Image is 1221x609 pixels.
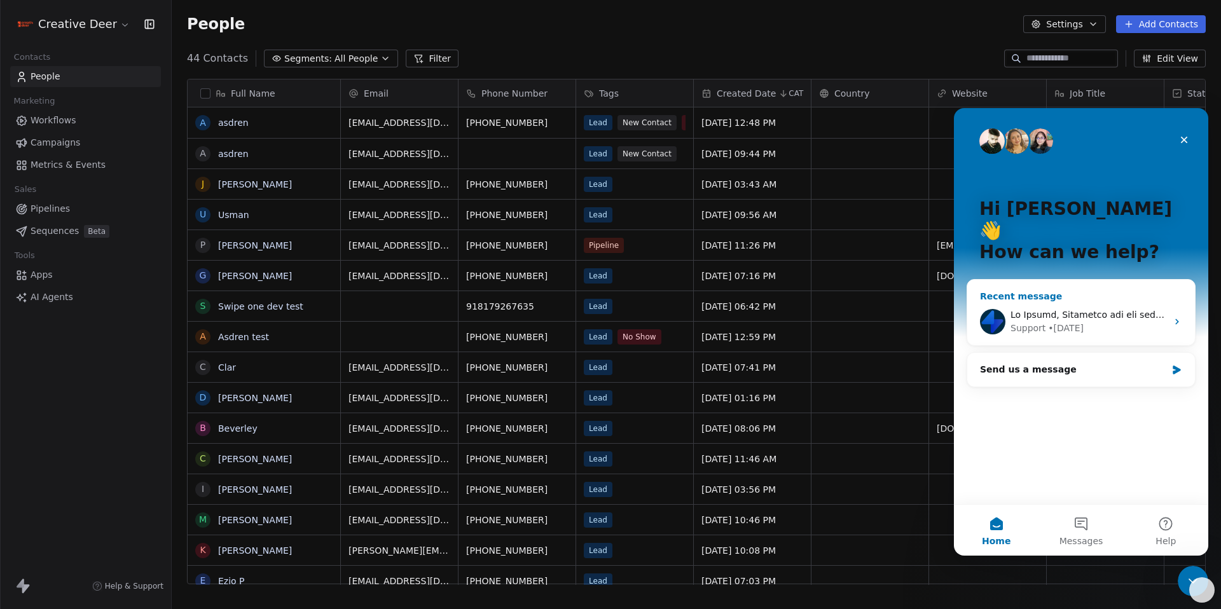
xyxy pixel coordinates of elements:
[584,299,612,314] span: Lead
[187,51,248,66] span: 44 Contacts
[218,454,292,464] a: [PERSON_NAME]
[576,79,693,107] div: Tags
[10,287,161,308] a: AI Agents
[8,48,56,67] span: Contacts
[466,361,568,374] span: [PHONE_NUMBER]
[466,453,568,465] span: [PHONE_NUMBER]
[218,210,249,220] a: Usman
[218,362,236,373] a: Clar
[9,246,40,265] span: Tools
[466,270,568,282] span: [PHONE_NUMBER]
[701,209,803,221] span: [DATE] 09:56 AM
[584,115,612,130] span: Lead
[701,147,803,160] span: [DATE] 09:44 PM
[1116,15,1206,33] button: Add Contacts
[218,332,269,342] a: Asdren test
[584,543,612,558] span: Lead
[38,16,117,32] span: Creative Deer
[682,115,726,130] span: No Show
[31,202,70,216] span: Pipelines
[218,484,292,495] a: [PERSON_NAME]
[466,514,568,526] span: [PHONE_NUMBER]
[348,361,450,374] span: [EMAIL_ADDRESS][DOMAIN_NAME]
[348,544,450,557] span: [PERSON_NAME][EMAIL_ADDRESS][DOMAIN_NAME]
[584,238,624,253] span: Pipeline
[31,291,73,304] span: AI Agents
[188,107,341,585] div: grid
[584,329,612,345] span: Lead
[200,391,207,404] div: D
[10,154,161,175] a: Metrics & Events
[701,116,803,129] span: [DATE] 12:48 PM
[466,116,568,129] span: [PHONE_NUMBER]
[617,329,661,345] span: No Show
[1070,87,1105,100] span: Job Title
[200,452,206,465] div: C
[218,179,292,189] a: [PERSON_NAME]
[341,79,458,107] div: Email
[929,79,1046,107] div: Website
[466,178,568,191] span: [PHONE_NUMBER]
[10,132,161,153] a: Campaigns
[481,87,548,100] span: Phone Number
[701,178,803,191] span: [DATE] 03:43 AM
[584,451,612,467] span: Lead
[15,13,133,35] button: Creative Deer
[1178,566,1208,596] iframe: Intercom live chat
[811,79,928,107] div: Country
[218,118,249,128] a: asdren
[466,483,568,496] span: [PHONE_NUMBER]
[937,240,1093,250] a: [EMAIL_ADDRESS][DOMAIN_NAME]
[348,116,450,129] span: [EMAIL_ADDRESS][DOMAIN_NAME]
[466,239,568,252] span: [PHONE_NUMBER]
[200,544,205,557] div: K
[599,87,619,100] span: Tags
[701,239,803,252] span: [DATE] 11:26 PM
[701,514,803,526] span: [DATE] 10:46 PM
[231,87,275,100] span: Full Name
[584,268,612,284] span: Lead
[937,423,1011,434] a: [DOMAIN_NAME]
[701,300,803,313] span: [DATE] 06:42 PM
[1187,87,1216,100] span: Status
[584,146,612,161] span: Lead
[701,331,803,343] span: [DATE] 12:59 PM
[218,515,292,525] a: [PERSON_NAME]
[200,299,206,313] div: S
[952,87,988,100] span: Website
[284,52,332,65] span: Segments:
[200,421,206,435] div: B
[218,240,292,250] a: [PERSON_NAME]
[200,330,206,343] div: A
[188,79,340,107] div: Full Name
[202,177,204,191] div: J
[10,198,161,219] a: Pipelines
[701,453,803,465] span: [DATE] 11:46 AM
[584,573,612,589] span: Lead
[199,513,207,526] div: M
[584,512,612,528] span: Lead
[202,482,204,496] div: I
[466,392,568,404] span: [PHONE_NUMBER]
[406,50,459,67] button: Filter
[1134,50,1206,67] button: Edit View
[937,271,1011,281] a: [DOMAIN_NAME]
[335,52,378,65] span: All People
[1047,79,1164,107] div: Job Title
[348,392,450,404] span: [EMAIL_ADDRESS][DOMAIN_NAME]
[701,575,803,587] span: [DATE] 07:03 PM
[218,271,292,281] a: [PERSON_NAME]
[9,180,42,199] span: Sales
[200,574,206,587] div: E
